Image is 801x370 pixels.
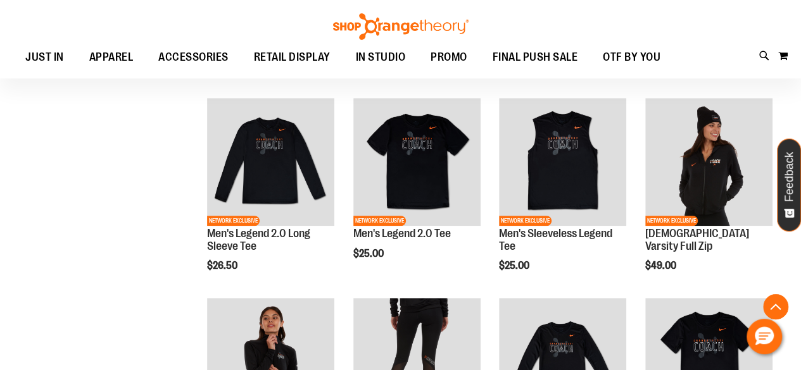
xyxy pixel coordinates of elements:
div: product [493,92,633,304]
div: product [201,92,341,304]
span: Feedback [783,152,795,202]
a: Men's Legend 2.0 Long Sleeve Tee [207,227,310,252]
img: OTF Mens Coach FA23 Legend 2.0 SS Tee - Black primary image [353,98,481,225]
img: OTF Mens Coach FA23 Legend Sleeveless Tee - Black primary image [499,98,626,225]
span: $49.00 [645,260,678,271]
a: IN STUDIO [343,43,419,71]
a: OTF BY YOU [590,43,673,72]
a: [DEMOGRAPHIC_DATA] Varsity Full Zip [645,227,749,252]
span: NETWORK EXCLUSIVE [645,216,698,226]
span: APPAREL [89,43,134,71]
a: JUST IN [13,43,77,72]
a: OTF Mens Coach FA23 Legend 2.0 LS Tee - Black primary imageNETWORK EXCLUSIVE [207,98,334,227]
span: RETAIL DISPLAY [254,43,331,71]
a: OTF Mens Coach FA23 Legend Sleeveless Tee - Black primary imageNETWORK EXCLUSIVE [499,98,626,227]
span: FINAL PUSH SALE [493,43,578,71]
span: NETWORK EXCLUSIVE [353,216,406,226]
a: OTF Ladies Coach FA23 Varsity Full Zip - Black primary imageNETWORK EXCLUSIVE [645,98,773,227]
button: Feedback - Show survey [777,139,801,231]
span: PROMO [431,43,467,71]
span: NETWORK EXCLUSIVE [207,216,260,226]
span: OTF BY YOU [603,43,660,71]
img: OTF Ladies Coach FA23 Varsity Full Zip - Black primary image [645,98,773,225]
span: NETWORK EXCLUSIVE [499,216,552,226]
img: OTF Mens Coach FA23 Legend 2.0 LS Tee - Black primary image [207,98,334,225]
a: FINAL PUSH SALE [480,43,591,72]
a: RETAIL DISPLAY [241,43,343,72]
a: OTF Mens Coach FA23 Legend 2.0 SS Tee - Black primary imageNETWORK EXCLUSIVE [353,98,481,227]
button: Back To Top [763,294,788,319]
span: $26.50 [207,260,239,271]
span: $25.00 [499,260,531,271]
img: Shop Orangetheory [331,13,470,40]
button: Hello, have a question? Let’s chat. [747,319,782,354]
a: ACCESSORIES [146,43,241,72]
div: product [639,92,779,304]
a: Men's Sleeveless Legend Tee [499,227,612,252]
span: IN STUDIO [356,43,406,71]
a: APPAREL [77,43,146,72]
span: JUST IN [25,43,64,71]
span: ACCESSORIES [158,43,229,71]
a: Men's Legend 2.0 Tee [353,227,451,240]
a: PROMO [418,43,480,72]
span: $25.00 [353,248,386,259]
div: product [347,92,487,291]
